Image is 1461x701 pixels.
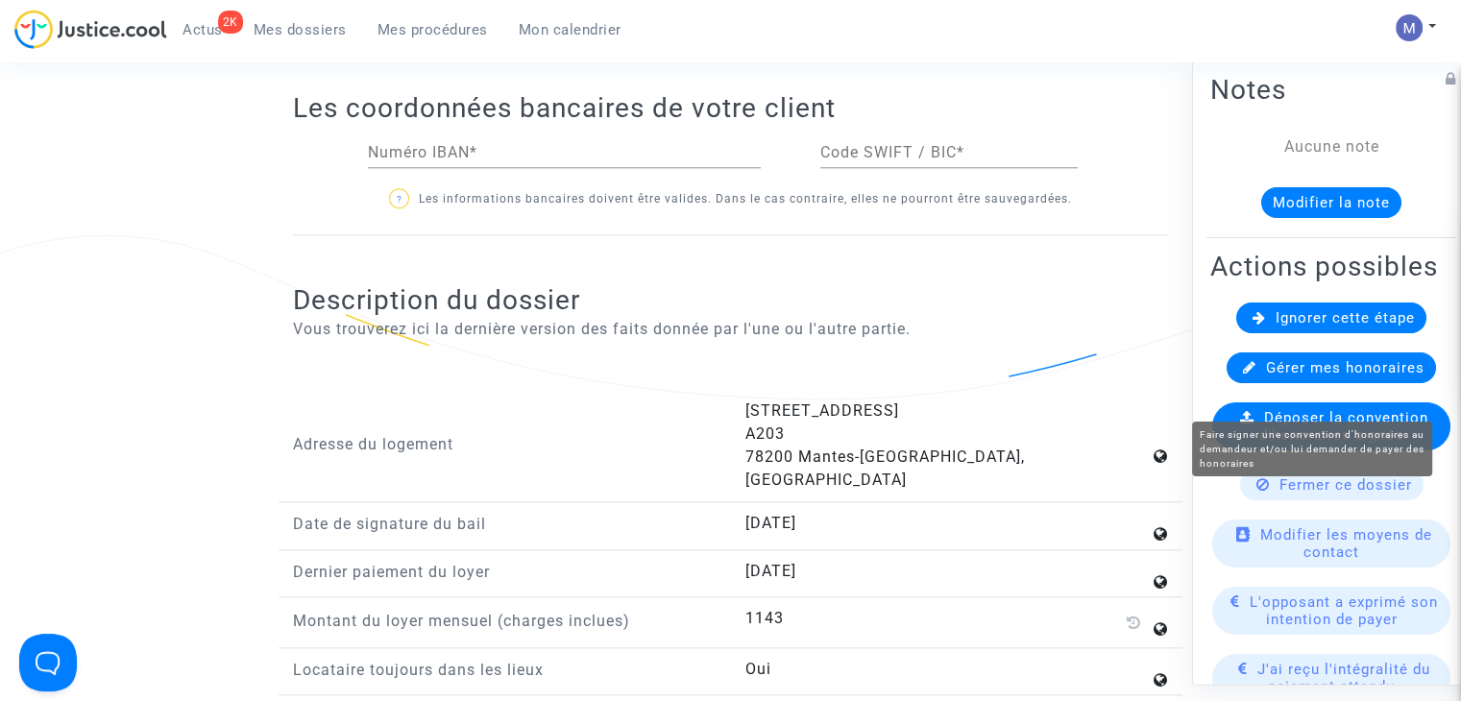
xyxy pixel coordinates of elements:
span: Oui [744,660,770,678]
span: Mon calendrier [519,21,621,38]
span: Mes dossiers [254,21,347,38]
span: 1143 [744,609,783,627]
a: Mes procédures [362,15,503,44]
a: 2KActus [167,15,238,44]
span: Gérer mes honoraires [1266,359,1424,376]
span: [DATE] [744,514,795,532]
button: Modifier la note [1261,187,1401,218]
a: Mes dossiers [238,15,362,44]
h2: Actions possibles [1210,250,1452,283]
p: Adresse du logement [293,432,717,456]
div: 2K [218,11,243,34]
p: Locataire toujours dans les lieux [293,658,717,682]
span: Fermer ce dossier [1279,476,1412,494]
p: Montant du loyer mensuel (charges inclues) [293,609,717,633]
p: Les informations bancaires doivent être valides. Dans le cas contraire, elles ne pourront être sa... [293,187,1168,211]
span: ? [396,194,402,205]
span: Déposer la convention d'honoraires signée [1259,409,1428,444]
iframe: Help Scout Beacon - Open [19,634,77,691]
span: Mes procédures [377,21,488,38]
span: [STREET_ADDRESS] A203 78200 Mantes-[GEOGRAPHIC_DATA], [GEOGRAPHIC_DATA] [744,401,1024,489]
p: Vous trouverez ici la dernière version des faits donnée par l'une ou l'autre partie. [293,317,1168,341]
h2: Notes [1210,73,1452,107]
img: jc-logo.svg [14,10,167,49]
span: Actus [183,21,223,38]
div: Aucune note [1239,135,1424,158]
img: AAcHTtesyyZjLYJxzrkRG5BOJsapQ6nO-85ChvdZAQ62n80C=s96-c [1396,14,1423,41]
span: Modifier les moyens de contact [1260,526,1432,561]
h2: Description du dossier [293,283,1168,317]
p: Dernier paiement du loyer [293,560,717,584]
p: Date de signature du bail [293,512,717,536]
span: Ignorer cette étape [1276,309,1415,326]
h2: Les coordonnées bancaires de votre client [293,91,1168,125]
a: Mon calendrier [503,15,637,44]
span: [DATE] [744,562,795,580]
span: J'ai reçu l'intégralité du paiement attendu [1257,661,1430,695]
span: L'opposant a exprimé son intention de payer [1250,593,1438,628]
